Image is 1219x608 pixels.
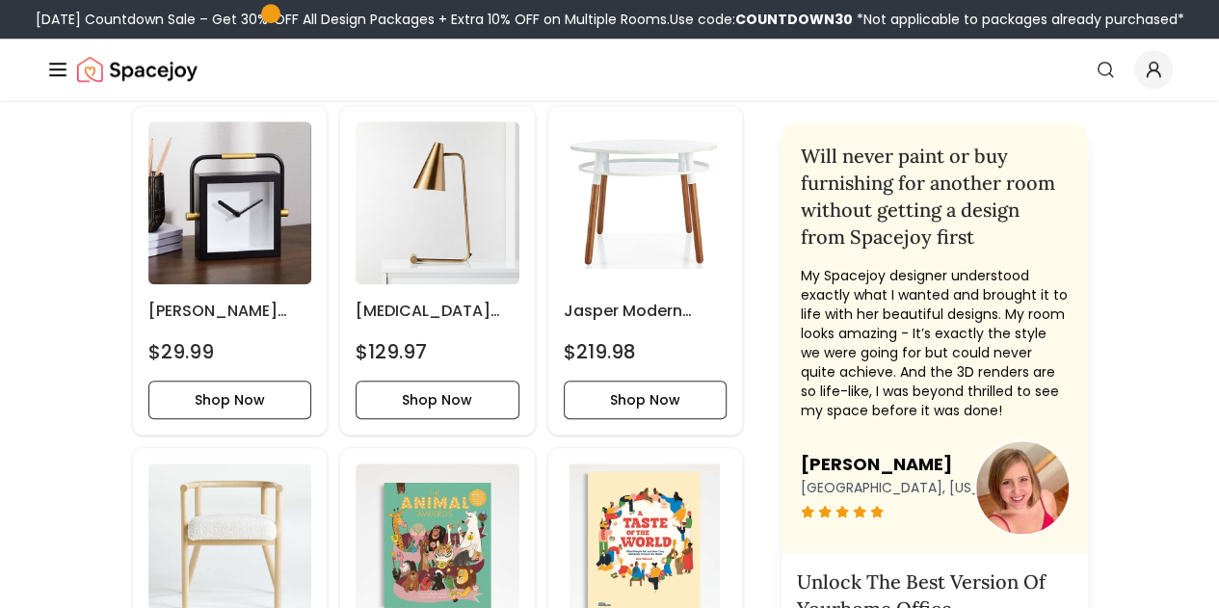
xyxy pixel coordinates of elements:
[339,105,536,436] a: Sonata Brass Table Lamp image[MEDICAL_DATA] Brass Table Lamp$129.97Shop Now
[356,381,519,419] button: Shop Now
[547,105,744,436] div: Jasper Modern Medium Kids Table
[46,39,1173,100] nav: Global
[564,381,728,419] button: Shop Now
[564,300,728,323] h6: Jasper Modern Medium Kids Table
[564,121,728,285] img: Jasper Modern Medium Kids Table image
[339,105,536,436] div: Sonata Brass Table Lamp
[356,300,519,323] h6: [MEDICAL_DATA] Brass Table Lamp
[801,451,1026,478] h3: [PERSON_NAME]
[801,478,1026,497] p: [GEOGRAPHIC_DATA], [US_STATE]
[735,10,853,29] b: COUNTDOWN30
[564,338,636,365] h4: $219.98
[148,338,214,365] h4: $29.99
[77,50,198,89] a: Spacejoy
[36,10,1184,29] div: [DATE] Countdown Sale – Get 30% OFF All Design Packages + Extra 10% OFF on Multiple Rooms.
[547,105,744,436] a: Jasper Modern Medium Kids Table imageJasper Modern Medium Kids Table$219.98Shop Now
[356,338,427,365] h4: $129.97
[853,10,1184,29] span: *Not applicable to packages already purchased*
[976,441,1069,534] img: user image
[148,121,312,285] img: Blane Desk Clock image
[132,105,329,436] a: Blane Desk Clock image[PERSON_NAME] Desk Clock$29.99Shop Now
[356,121,519,285] img: Sonata Brass Table Lamp image
[801,143,1068,251] h2: Will never paint or buy furnishing for another room without getting a design from Spacejoy first
[148,381,312,419] button: Shop Now
[77,50,198,89] img: Spacejoy Logo
[148,300,312,323] h6: [PERSON_NAME] Desk Clock
[801,266,1068,420] p: My Spacejoy designer understood exactly what I wanted and brought it to life with her beautiful d...
[670,10,853,29] span: Use code:
[132,105,329,436] div: Blane Desk Clock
